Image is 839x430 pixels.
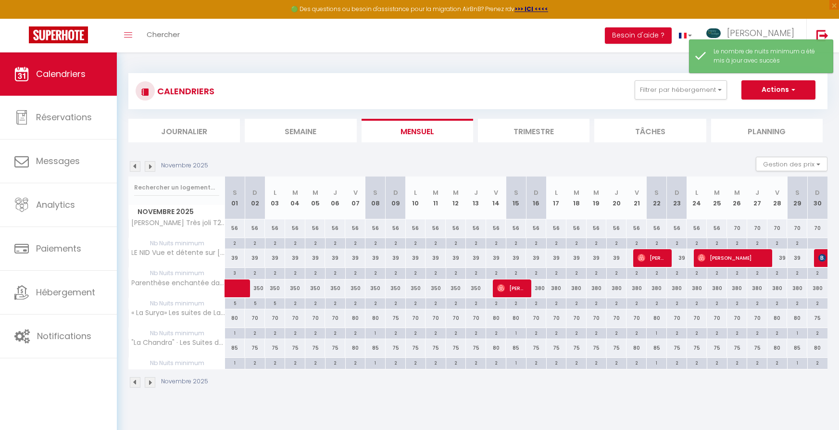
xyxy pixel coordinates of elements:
[698,249,765,267] span: [PERSON_NAME]
[446,238,466,247] div: 2
[466,279,486,297] div: 350
[687,238,707,247] div: 2
[386,238,405,247] div: 2
[626,177,647,219] th: 21
[446,309,466,327] div: 70
[747,298,767,307] div: 2
[386,279,406,297] div: 350
[807,309,827,327] div: 75
[546,177,566,219] th: 17
[546,219,566,237] div: 56
[36,68,86,80] span: Calendriers
[265,249,285,267] div: 39
[788,298,807,307] div: 2
[365,177,386,219] th: 08
[506,268,526,277] div: 2
[245,309,265,327] div: 70
[36,242,81,254] span: Paiements
[305,309,326,327] div: 70
[486,249,506,267] div: 39
[386,268,405,277] div: 2
[506,219,526,237] div: 56
[486,238,506,247] div: 2
[787,279,807,297] div: 380
[699,19,806,52] a: ... [PERSON_NAME]
[815,188,820,197] abbr: D
[687,219,707,237] div: 56
[587,268,606,277] div: 2
[555,188,558,197] abbr: L
[265,177,285,219] th: 03
[346,238,365,247] div: 2
[667,298,687,307] div: 2
[707,309,727,327] div: 70
[305,238,325,247] div: 2
[446,298,466,307] div: 2
[36,111,92,123] span: Réservations
[365,238,385,247] div: 2
[265,268,285,277] div: 2
[466,219,486,237] div: 56
[526,177,546,219] th: 16
[446,219,466,237] div: 56
[807,177,827,219] th: 30
[526,279,546,297] div: 380
[534,188,538,197] abbr: D
[362,119,473,142] li: Mensuel
[345,219,365,237] div: 56
[526,268,546,277] div: 2
[325,219,345,237] div: 56
[627,238,647,247] div: 2
[130,279,226,287] span: Parenthèse enchantée dans le Pilat – Gîte 16 pers.
[514,188,518,197] abbr: S
[605,27,672,44] button: Besoin d'aide ?
[225,177,245,219] th: 01
[606,177,626,219] th: 20
[566,298,586,307] div: 2
[767,298,787,307] div: 2
[787,219,807,237] div: 70
[325,279,345,297] div: 350
[265,279,285,297] div: 350
[265,309,285,327] div: 70
[594,119,706,142] li: Tâches
[265,238,285,247] div: 2
[647,177,667,219] th: 22
[129,298,225,309] span: Nb Nuits minimum
[466,177,486,219] th: 13
[414,188,417,197] abbr: L
[747,238,767,247] div: 2
[687,309,707,327] div: 70
[526,298,546,307] div: 2
[816,29,828,41] img: logout
[285,298,305,307] div: 2
[727,279,747,297] div: 380
[313,188,318,197] abbr: M
[426,309,446,327] div: 70
[474,188,478,197] abbr: J
[393,188,398,197] abbr: D
[426,249,446,267] div: 39
[365,279,386,297] div: 350
[607,298,626,307] div: 2
[767,309,788,327] div: 80
[326,238,345,247] div: 2
[245,219,265,237] div: 56
[727,309,747,327] div: 70
[727,219,747,237] div: 70
[546,249,566,267] div: 39
[514,5,548,13] a: >>> ICI <<<<
[654,188,659,197] abbr: S
[506,298,526,307] div: 2
[587,298,606,307] div: 2
[727,268,747,277] div: 2
[788,238,807,247] div: 2
[747,279,767,297] div: 380
[245,268,265,277] div: 2
[607,268,626,277] div: 2
[426,177,446,219] th: 11
[506,177,526,219] th: 15
[406,238,426,247] div: 2
[566,249,587,267] div: 39
[129,268,225,278] span: Nb Nuits minimum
